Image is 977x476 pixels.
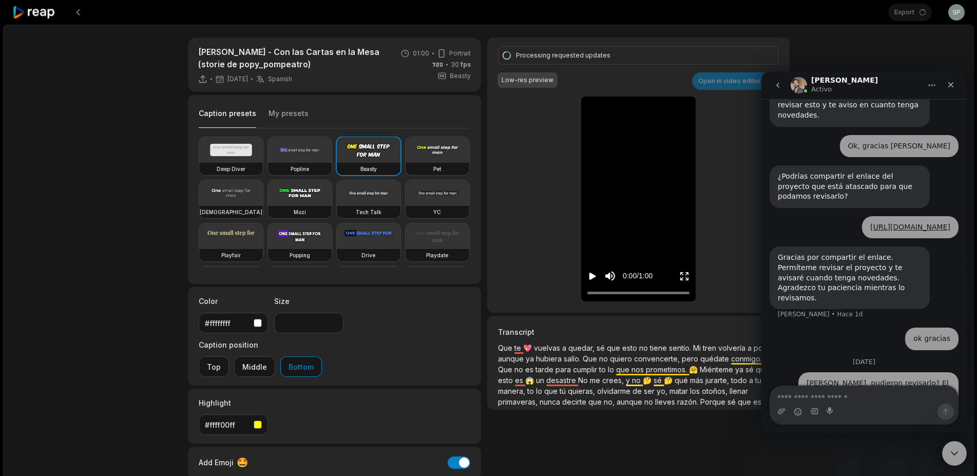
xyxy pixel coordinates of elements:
[753,397,768,406] span: esto
[498,344,514,352] span: Que
[217,165,245,173] h3: Deep Diver
[268,75,292,83] span: Spanish
[498,376,515,385] span: esto
[608,365,616,374] span: lo
[626,376,643,385] span: y no
[199,339,322,350] label: Caption position
[199,356,229,377] button: Top
[198,46,387,70] p: [PERSON_NAME] - Con las Cartas en la Mesa (storie de popy_pompeatro)
[200,208,262,216] h3: [DEMOGRAPHIC_DATA]
[527,387,536,395] span: to
[555,365,573,374] span: para
[498,327,778,337] h3: Transcript
[515,376,525,385] span: es
[564,354,583,363] span: salío.
[749,376,755,385] span: a
[616,365,689,374] span: que nos prometimos.
[669,344,693,352] span: sentío.
[657,387,669,395] span: yo,
[583,354,599,363] span: Que
[498,397,540,406] span: primaveras,
[199,397,268,408] label: Highlight
[534,344,562,352] span: vuelvas
[568,344,597,352] span: quedar,
[546,376,578,385] span: desastre
[451,60,471,69] span: 30
[654,376,664,385] span: sé
[702,387,730,395] span: otoños,
[942,441,967,466] iframe: Intercom live chat
[644,397,655,406] span: no
[669,387,702,395] span: matar los
[360,165,377,173] h3: Beasty
[562,344,568,352] span: a
[610,354,634,363] span: quiero
[516,51,757,60] div: Processing requested updates
[588,397,604,406] span: que
[607,344,622,352] span: que
[690,376,705,385] span: más
[274,296,343,307] label: Size
[199,108,256,128] button: Caption presets
[536,387,544,395] span: lo
[738,397,753,406] span: que
[634,354,682,363] span: convencerte,
[597,387,633,395] span: olvidarme
[679,266,689,285] button: Enter Fullscreen
[755,376,761,385] span: tu
[597,344,607,352] span: sé
[727,397,738,406] span: sé
[756,365,769,374] span: que
[498,365,525,374] span: Que no
[633,387,644,395] span: de
[568,387,597,395] span: quieras,
[573,365,599,374] span: cumplir
[562,397,588,406] span: decirte
[227,75,248,83] span: [DATE]
[536,376,546,385] span: un
[237,455,248,469] span: 🤩
[590,376,602,385] span: me
[461,61,471,68] span: fps
[199,457,234,468] span: Add Emoji
[700,365,735,374] span: Miénteme
[599,365,608,374] span: to
[693,344,748,352] span: Mi tren volvería
[433,208,441,216] h3: YC
[604,397,617,406] span: no,
[269,108,309,128] button: My presets
[450,71,471,81] span: Beasty
[205,318,250,329] div: #ffffffff
[536,354,564,363] span: hubiera
[604,270,617,282] button: Mute sound
[587,266,598,285] button: Play video
[578,376,590,385] span: No
[705,376,731,385] span: jurarte,
[413,49,429,58] span: 01:00
[599,354,610,363] span: no
[622,344,639,352] span: esto
[361,251,375,259] h3: Drive
[498,354,526,363] span: aunque
[205,420,250,430] div: #ffff00ff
